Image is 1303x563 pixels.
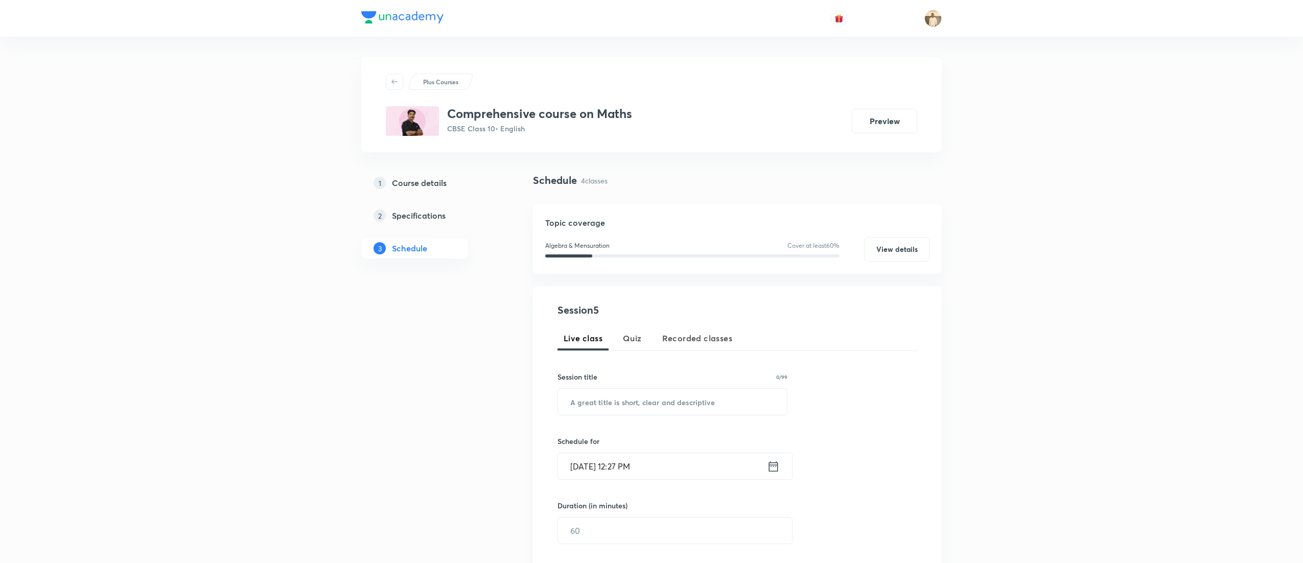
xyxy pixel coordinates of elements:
p: 2 [374,209,386,222]
p: 3 [374,242,386,254]
p: 4 classes [581,175,608,186]
button: Preview [852,109,917,133]
a: Company Logo [361,11,444,26]
a: 1Course details [361,173,500,193]
p: CBSE Class 10 • English [447,123,632,134]
p: Plus Courses [423,77,458,86]
h6: Duration (in minutes) [557,500,627,511]
input: 60 [558,518,792,544]
input: A great title is short, clear and descriptive [558,389,787,415]
span: Recorded classes [662,332,732,344]
h3: Comprehensive course on Maths [447,106,632,121]
h4: Session 5 [557,302,744,318]
button: View details [864,237,929,262]
p: 0/99 [776,374,787,380]
h5: Schedule [392,242,427,254]
p: 1 [374,177,386,189]
span: Quiz [623,332,642,344]
img: 49E451EB-0A17-4EFC-AC38-6AAF92A5DDA5_plus.png [386,106,439,136]
h6: Session title [557,371,597,382]
img: avatar [834,14,844,23]
img: Company Logo [361,11,444,24]
h5: Course details [392,177,447,189]
p: Algebra & Mensuration [545,241,610,250]
span: Live class [564,332,602,344]
button: avatar [831,10,847,27]
a: 2Specifications [361,205,500,226]
h6: Schedule for [557,436,787,447]
h5: Specifications [392,209,446,222]
img: Chandrakant Deshmukh [924,10,942,27]
h4: Schedule [533,173,577,188]
h5: Topic coverage [545,217,929,229]
p: Cover at least 60 % [787,241,840,250]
